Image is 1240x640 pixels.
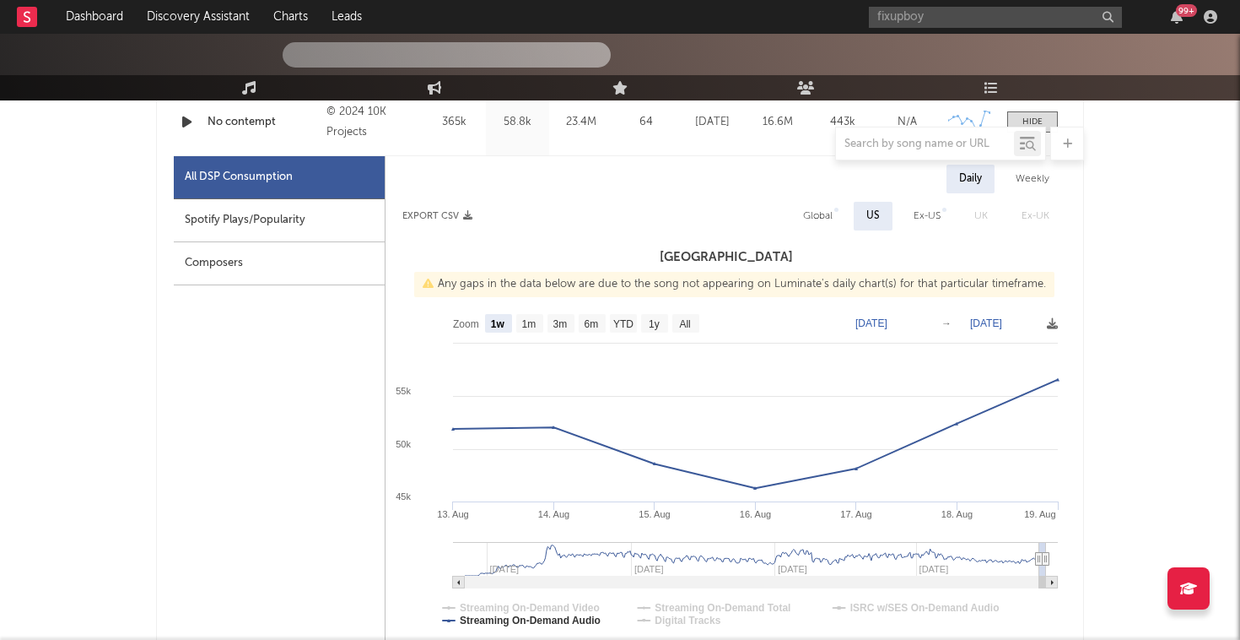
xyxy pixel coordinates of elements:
[855,317,887,329] text: [DATE]
[427,114,482,131] div: 365k
[402,211,472,221] button: Export CSV
[869,7,1122,28] input: Search for artists
[553,114,608,131] div: 23.4M
[553,318,568,330] text: 3m
[749,114,806,131] div: 16.6M
[396,439,411,449] text: 50k
[460,602,600,614] text: Streaming On-Demand Video
[538,509,569,519] text: 14. Aug
[437,509,468,519] text: 13. Aug
[655,602,790,614] text: Streaming On-Demand Total
[836,138,1014,151] input: Search by song name or URL
[617,114,676,131] div: 64
[970,317,1002,329] text: [DATE]
[613,318,633,330] text: YTD
[1003,165,1062,193] div: Weekly
[460,615,601,626] text: Streaming On-Demand Audio
[914,206,941,226] div: Ex-US
[649,318,660,330] text: 1y
[326,102,418,143] div: © 2024 10K Projects
[396,386,411,396] text: 55k
[946,165,995,193] div: Daily
[655,615,720,626] text: Digital Tracks
[491,318,505,330] text: 1w
[414,272,1054,297] div: Any gaps in the data below are due to the song not appearing on Luminate's daily chart(s) for tha...
[585,318,599,330] text: 6m
[174,156,385,199] div: All DSP Consumption
[941,509,973,519] text: 18. Aug
[803,206,833,226] div: Global
[684,114,741,131] div: [DATE]
[453,318,479,330] text: Zoom
[679,318,690,330] text: All
[185,167,293,187] div: All DSP Consumption
[522,318,536,330] text: 1m
[840,509,871,519] text: 17. Aug
[850,602,1000,614] text: ISRC w/SES On-Demand Audio
[941,317,952,329] text: →
[385,247,1066,268] h3: [GEOGRAPHIC_DATA]
[396,491,411,502] text: 45k
[490,114,545,131] div: 58.8k
[174,242,385,285] div: Composers
[740,509,771,519] text: 16. Aug
[208,114,318,131] a: No contempt
[174,199,385,242] div: Spotify Plays/Popularity
[639,509,670,519] text: 15. Aug
[879,114,935,131] div: N/A
[1024,509,1055,519] text: 19. Aug
[814,114,871,131] div: 443k
[1176,4,1197,17] div: 99 +
[866,206,880,226] div: US
[1171,10,1183,24] button: 99+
